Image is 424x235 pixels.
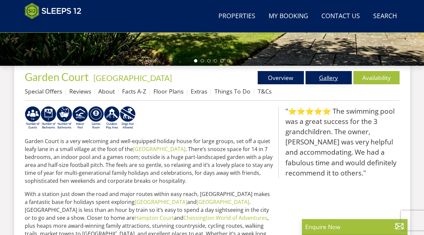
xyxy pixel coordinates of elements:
img: AD_4nXeeKAYjkuG3a2x-X3hFtWJ2Y0qYZCJFBdSEqgvIh7i01VfeXxaPOSZiIn67hladtl6xx588eK4H21RjCP8uLcDwdSe_I... [56,106,72,130]
img: AD_4nXfv62dy8gRATOHGNfSP75DVJJaBcdzd0qX98xqyk7UjzX1qaSeW2-XwITyCEUoo8Y9WmqxHWlJK_gMXd74SOrsYAJ_vK... [25,106,41,130]
a: [GEOGRAPHIC_DATA] [135,198,187,206]
a: Extras [191,87,207,95]
a: [GEOGRAPHIC_DATA] [133,145,185,153]
a: Things To Do [214,87,250,95]
a: Overview [258,71,304,84]
a: Floor Plans [153,87,183,95]
p: Enquire Now [305,222,404,231]
span: Garden Court [25,70,89,83]
span: - [91,73,172,83]
a: Special Offers [25,87,62,95]
a: Availability [353,71,400,84]
a: [GEOGRAPHIC_DATA] [93,73,172,83]
a: Reviews [69,87,91,95]
iframe: Customer reviews powered by Trustpilot [21,23,91,29]
img: Sleeps 12 [25,3,82,19]
a: Contact Us [319,9,363,24]
a: Hampton Court [135,214,174,221]
a: About [98,87,115,95]
a: Properties [216,9,258,24]
a: Search [371,9,400,24]
p: Garden Court is a very welcoming and well-equipped holiday house for large groups, set off a quie... [25,137,273,185]
a: Gallery [306,71,352,84]
img: AD_4nXei2dp4L7_L8OvME76Xy1PUX32_NMHbHVSts-g-ZAVb8bILrMcUKZI2vRNdEqfWP017x6NFeUMZMqnp0JYknAB97-jDN... [72,106,88,130]
img: AD_4nXfkFtrpaXUtUFzPNUuRY6lw1_AXVJtVz-U2ei5YX5aGQiUrqNXS9iwbJN5FWUDjNILFFLOXd6gEz37UJtgCcJbKwxVV0... [120,106,136,130]
blockquote: "⭐⭐⭐⭐⭐ The swimming pool was a great success for the 3 grandchildren. The owner, [PERSON_NAME] wa... [278,106,400,178]
img: AD_4nXfjdDqPkGBf7Vpi6H87bmAUe5GYCbodrAbU4sf37YN55BCjSXGx5ZgBV7Vb9EJZsXiNVuyAiuJUB3WVt-w9eJ0vaBcHg... [104,106,120,130]
img: AD_4nXdrZMsjcYNLGsKuA84hRzvIbesVCpXJ0qqnwZoX5ch9Zjv73tWe4fnFRs2gJ9dSiUubhZXckSJX_mqrZBmYExREIfryF... [88,106,104,130]
a: T&Cs [258,87,272,95]
a: Facts A-Z [122,87,146,95]
a: [GEOGRAPHIC_DATA] [197,198,249,206]
a: My Booking [266,9,311,24]
a: Chessington World of Adventures [183,214,267,221]
img: AD_4nXfpvCopSjPgFbrTpZ4Gb7z5vnaH8jAbqJolZQMpS62V5cqRSJM9TeuVSL7bGYE6JfFcU1DuF4uSwvi9kHIO1tFmPipW4... [41,106,56,130]
a: Garden Court [25,70,91,83]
